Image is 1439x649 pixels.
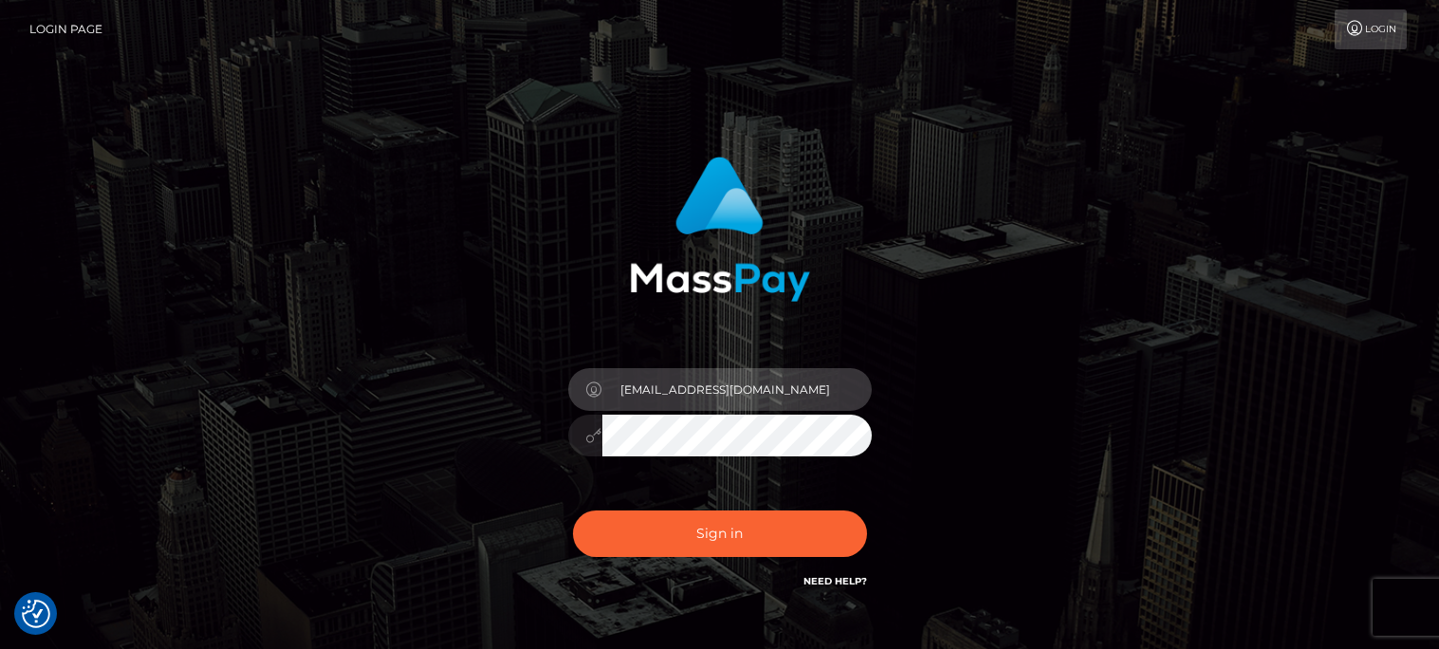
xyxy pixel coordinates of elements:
a: Login Page [29,9,102,49]
button: Sign in [573,510,867,557]
img: MassPay Login [630,157,810,302]
a: Need Help? [803,575,867,587]
img: Revisit consent button [22,600,50,628]
input: Username... [602,368,872,411]
button: Consent Preferences [22,600,50,628]
a: Login [1335,9,1407,49]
